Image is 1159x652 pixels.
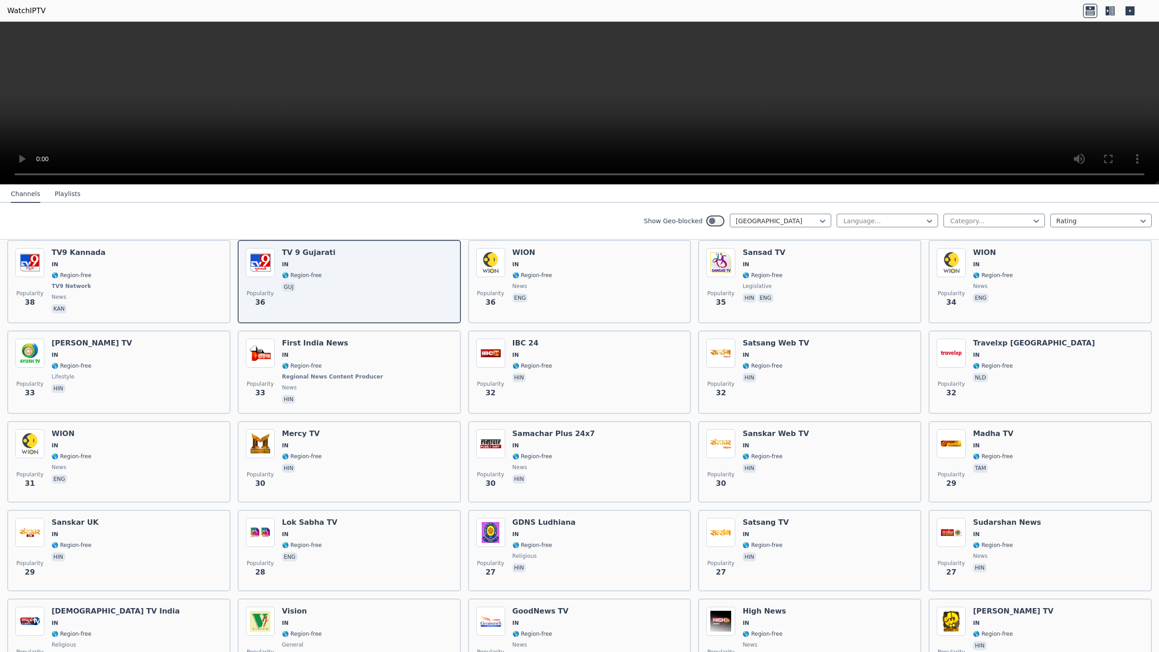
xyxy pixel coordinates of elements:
[15,339,44,368] img: Ayush TV
[742,248,785,257] h6: Sansad TV
[742,272,782,279] span: 🌎 Region-free
[973,248,1013,257] h6: WION
[512,248,552,257] h6: WION
[937,248,966,277] img: WION
[742,531,749,538] span: IN
[973,272,1013,279] span: 🌎 Region-free
[485,388,495,398] span: 32
[512,607,569,616] h6: GoodNews TV
[255,567,265,578] span: 28
[512,552,537,560] span: religious
[742,619,749,627] span: IN
[512,630,552,638] span: 🌎 Region-free
[706,248,735,277] img: Sansad TV
[742,261,749,268] span: IN
[52,304,67,313] p: kan
[476,429,505,458] img: Samachar Plus 24x7
[946,297,956,308] span: 34
[938,290,965,297] span: Popularity
[512,518,576,527] h6: GDNS Ludhiana
[255,388,265,398] span: 33
[476,518,505,547] img: GDNS Ludhiana
[742,518,789,527] h6: Satsang TV
[282,442,289,449] span: IN
[282,395,296,404] p: hin
[512,641,527,648] span: news
[52,362,91,369] span: 🌎 Region-free
[742,339,809,348] h6: Satsang Web TV
[52,518,99,527] h6: Sanskar UK
[52,283,91,290] span: TV9 Network
[706,339,735,368] img: Satsang Web TV
[52,373,74,380] span: lifestyle
[758,293,773,302] p: eng
[512,261,519,268] span: IN
[25,388,35,398] span: 33
[477,290,504,297] span: Popularity
[742,453,782,460] span: 🌎 Region-free
[742,552,756,561] p: hin
[706,518,735,547] img: Satsang TV
[973,453,1013,460] span: 🌎 Region-free
[25,567,35,578] span: 29
[282,531,289,538] span: IN
[52,475,67,484] p: eng
[282,464,296,473] p: hin
[246,248,275,277] img: TV 9 Gujarati
[716,478,726,489] span: 30
[512,339,552,348] h6: IBC 24
[707,560,734,567] span: Popularity
[512,464,527,471] span: news
[742,607,786,616] h6: High News
[16,380,43,388] span: Popularity
[512,453,552,460] span: 🌎 Region-free
[937,429,966,458] img: Madha TV
[644,216,703,225] label: Show Geo-blocked
[247,290,274,297] span: Popularity
[282,272,322,279] span: 🌎 Region-free
[255,297,265,308] span: 36
[15,248,44,277] img: TV9 Kannada
[282,429,322,438] h6: Mercy TV
[247,471,274,478] span: Popularity
[512,563,526,572] p: hin
[973,531,980,538] span: IN
[512,429,595,438] h6: Samachar Plus 24x7
[282,384,297,391] span: news
[937,339,966,368] img: Travelxp Netherlands
[973,283,987,290] span: news
[973,641,987,650] p: hin
[476,339,505,368] img: IBC 24
[707,290,734,297] span: Popularity
[282,641,303,648] span: general
[938,471,965,478] span: Popularity
[512,442,519,449] span: IN
[15,607,44,636] img: Gospel TV India
[52,351,58,359] span: IN
[706,429,735,458] img: Sanskar Web TV
[282,518,337,527] h6: Lok Sabha TV
[973,373,988,382] p: nld
[706,607,735,636] img: High News
[973,619,980,627] span: IN
[52,607,180,616] h6: [DEMOGRAPHIC_DATA] TV India
[15,518,44,547] img: Sanskar UK
[477,380,504,388] span: Popularity
[512,373,526,382] p: hin
[512,619,519,627] span: IN
[52,442,58,449] span: IN
[282,552,297,561] p: eng
[25,297,35,308] span: 38
[282,351,289,359] span: IN
[938,380,965,388] span: Popularity
[282,373,383,380] span: Regional News Content Producer
[937,607,966,636] img: Hyder TV
[938,560,965,567] span: Popularity
[52,384,65,393] p: hin
[973,362,1013,369] span: 🌎 Region-free
[247,560,274,567] span: Popularity
[512,293,528,302] p: eng
[512,362,552,369] span: 🌎 Region-free
[716,567,726,578] span: 27
[973,563,987,572] p: hin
